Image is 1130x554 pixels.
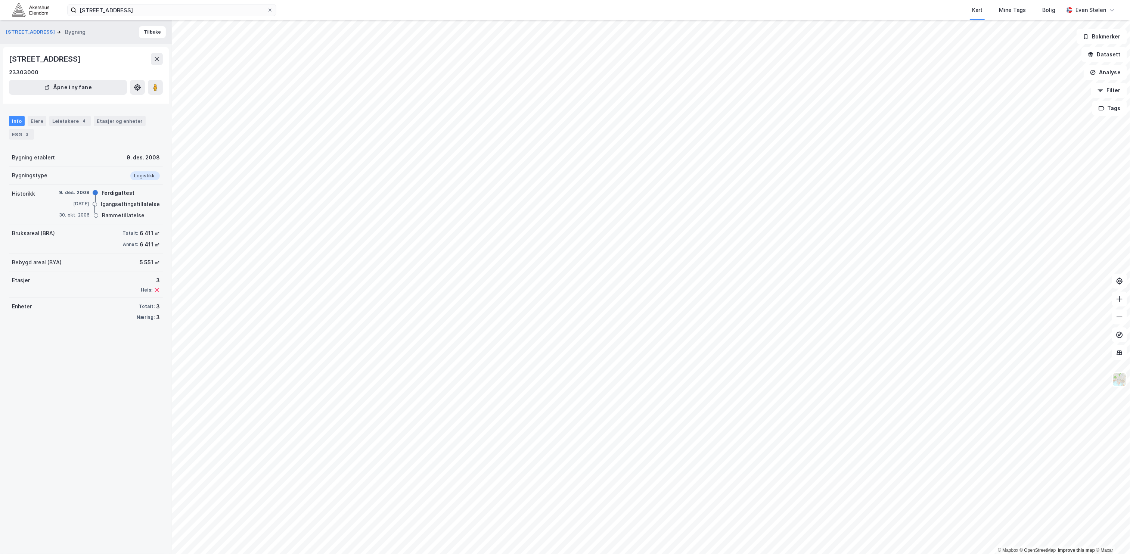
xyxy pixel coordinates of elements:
div: Etasjer [12,276,30,285]
div: [STREET_ADDRESS] [9,53,82,65]
button: Analyse [1084,65,1127,80]
a: Improve this map [1058,548,1095,553]
div: 3 [156,313,160,322]
a: Mapbox [998,548,1018,553]
div: 6 411 ㎡ [140,229,160,238]
button: [STREET_ADDRESS] [6,28,56,36]
div: Historikk [12,189,35,198]
div: Kontrollprogram for chat [1093,518,1130,554]
div: 3 [141,276,160,285]
div: Mine Tags [999,6,1026,15]
a: OpenStreetMap [1020,548,1056,553]
div: 6 411 ㎡ [140,240,160,249]
div: Igangsettingstillatelse [101,200,160,209]
iframe: Chat Widget [1093,518,1130,554]
div: 5 551 ㎡ [140,258,160,267]
div: Eiere [28,116,46,126]
div: Rammetillatelse [102,211,145,220]
div: 9. des. 2008 [59,189,89,196]
img: akershus-eiendom-logo.9091f326c980b4bce74ccdd9f866810c.svg [12,3,49,16]
div: Heis: [141,287,152,293]
div: 4 [80,117,88,125]
img: Z [1112,373,1127,387]
button: Åpne i ny fane [9,80,127,95]
div: 3 [24,131,31,138]
div: Næring: [137,314,155,320]
div: Even Stølen [1075,6,1106,15]
div: Annet: [123,242,138,248]
div: Bebygd areal (BYA) [12,258,62,267]
div: Bygningstype [12,171,47,180]
button: Filter [1091,83,1127,98]
div: 3 [156,302,160,311]
input: Søk på adresse, matrikkel, gårdeiere, leietakere eller personer [77,4,267,16]
div: 9. des. 2008 [127,153,160,162]
div: Ferdigattest [102,189,134,197]
div: Totalt: [122,230,138,236]
div: Enheter [12,302,32,311]
button: Tags [1092,101,1127,116]
div: Leietakere [49,116,91,126]
button: Bokmerker [1077,29,1127,44]
div: 23303000 [9,68,38,77]
div: Bolig [1042,6,1055,15]
div: Info [9,116,25,126]
div: [DATE] [59,200,89,207]
div: Etasjer og enheter [97,118,143,124]
div: ESG [9,129,34,140]
div: Kart [972,6,982,15]
div: Totalt: [139,304,155,309]
div: Bygning etablert [12,153,55,162]
button: Datasett [1081,47,1127,62]
button: Tilbake [139,26,166,38]
div: Bygning [65,28,86,37]
div: 30. okt. 2006 [59,212,90,218]
div: Bruksareal (BRA) [12,229,55,238]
